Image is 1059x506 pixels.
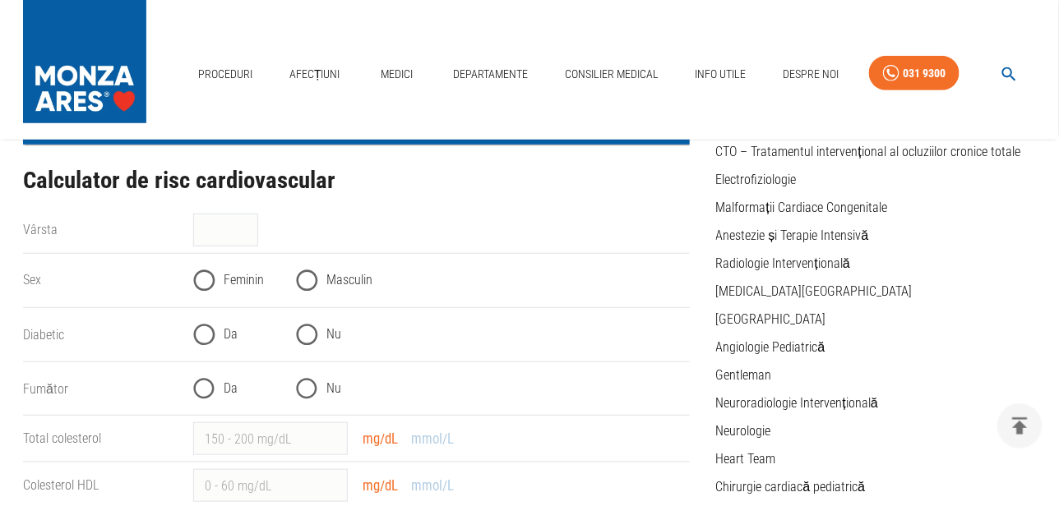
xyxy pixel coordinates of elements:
label: Total colesterol [23,430,101,446]
div: diabetes [193,315,690,355]
a: Departamente [446,57,534,91]
a: Chirurgie cardiacă pediatrică [716,479,866,494]
a: Medici [370,57,423,91]
a: Radiologie Intervențională [716,255,850,271]
legend: Diabetic [23,325,180,344]
a: Malformații Cardiace Congenitale [716,200,887,215]
a: Proceduri [192,57,259,91]
a: CTO – Tratamentul intervențional al ocluziilor cronice totale [716,144,1020,159]
span: Da [224,324,238,344]
a: [GEOGRAPHIC_DATA] [716,311,826,327]
a: Angiologie Pediatrică [716,339,825,355]
span: Feminin [224,270,265,290]
div: gender [193,260,690,301]
a: Gentleman [716,367,772,383]
a: Neuroradiologie Intervențională [716,395,878,411]
input: 150 - 200 mg/dL [193,422,348,455]
div: smoking [193,369,690,409]
a: Anestezie și Terapie Intensivă [716,228,869,243]
a: Heart Team [716,451,776,467]
input: 0 - 60 mg/dL [193,469,348,502]
label: Sex [23,272,41,287]
a: Consilier Medical [558,57,665,91]
a: Despre Noi [776,57,845,91]
label: Colesterol HDL [23,477,99,493]
a: Afecțiuni [283,57,347,91]
a: Electrofiziologie [716,172,797,187]
legend: Fumător [23,379,180,398]
a: [MEDICAL_DATA][GEOGRAPHIC_DATA] [716,283,913,299]
a: Neurologie [716,423,771,439]
span: Masculin [327,270,373,290]
span: Nu [327,379,342,398]
button: mmol/L [407,474,460,498]
label: Vârsta [23,222,58,237]
a: 031 9300 [869,56,960,91]
button: delete [997,403,1043,448]
div: 031 9300 [903,63,946,84]
span: Da [224,379,238,398]
h2: Calculator de risc cardiovascular [23,168,690,194]
span: Nu [327,324,342,344]
button: mmol/L [407,427,460,451]
a: Info Utile [689,57,753,91]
